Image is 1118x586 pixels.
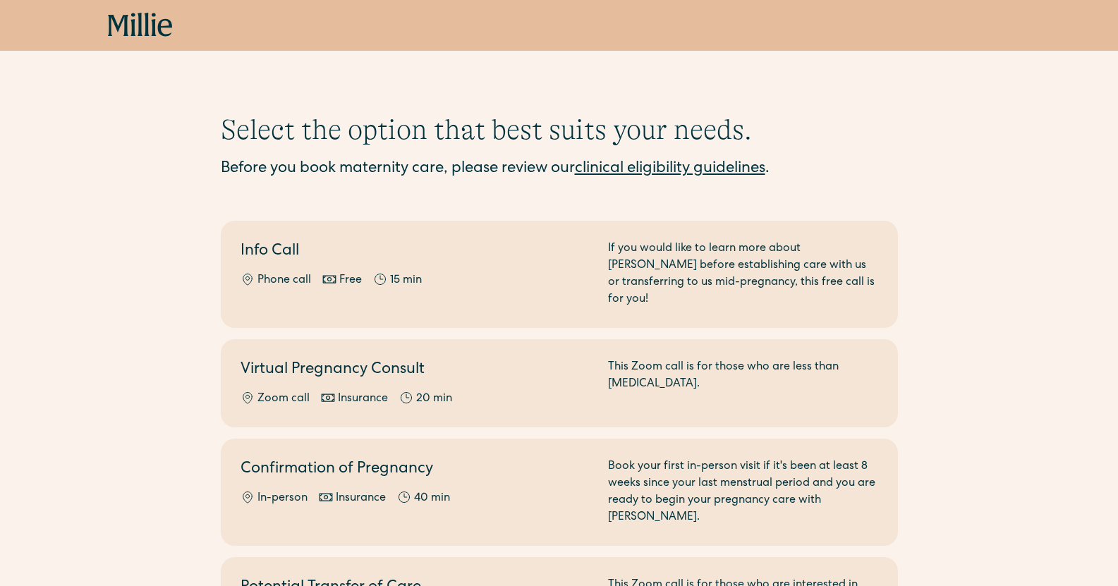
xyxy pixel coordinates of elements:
div: Phone call [257,272,311,289]
h2: Confirmation of Pregnancy [241,458,591,482]
div: This Zoom call is for those who are less than [MEDICAL_DATA]. [608,359,878,408]
div: Insurance [338,391,388,408]
div: 20 min [416,391,452,408]
h2: Info Call [241,240,591,264]
h2: Virtual Pregnancy Consult [241,359,591,382]
div: 40 min [414,490,450,507]
div: In-person [257,490,308,507]
a: clinical eligibility guidelines [575,161,765,177]
h1: Select the option that best suits your needs. [221,113,898,147]
a: Virtual Pregnancy ConsultZoom callInsurance20 minThis Zoom call is for those who are less than [M... [221,339,898,427]
div: 15 min [390,272,422,289]
a: Confirmation of PregnancyIn-personInsurance40 minBook your first in-person visit if it's been at ... [221,439,898,546]
a: Info CallPhone callFree15 minIf you would like to learn more about [PERSON_NAME] before establish... [221,221,898,328]
div: Zoom call [257,391,310,408]
div: Before you book maternity care, please review our . [221,158,898,181]
div: Book your first in-person visit if it's been at least 8 weeks since your last menstrual period an... [608,458,878,526]
div: Insurance [336,490,386,507]
div: If you would like to learn more about [PERSON_NAME] before establishing care with us or transferr... [608,240,878,308]
div: Free [339,272,362,289]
